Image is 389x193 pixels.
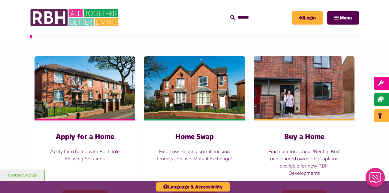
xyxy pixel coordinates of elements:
[266,148,342,177] p: Find out more about 'Rent to Buy' and 'Shared ownership' options available for new RBH Developments
[156,132,233,142] h3: Home Swap
[47,148,123,162] p: Apply for a home with Rochdale Housing Solutions
[156,148,233,162] p: Find how existing social housing tenants can use 'Mutual Exchange'
[292,11,323,25] a: MyRBH
[266,132,342,142] h3: Buy a Home
[230,11,286,24] input: Search
[362,166,389,193] iframe: Netcall Web Assistant for live chat
[30,6,120,29] img: RBH
[47,132,123,142] h3: Apply for a Home
[156,182,230,192] button: Language & Accessibility
[327,11,359,25] button: Navigation
[144,56,245,119] img: Belton Ave 07
[340,16,352,20] span: Menu
[35,56,135,119] img: Belton Avenue
[254,56,354,119] img: Longridge Drive Keys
